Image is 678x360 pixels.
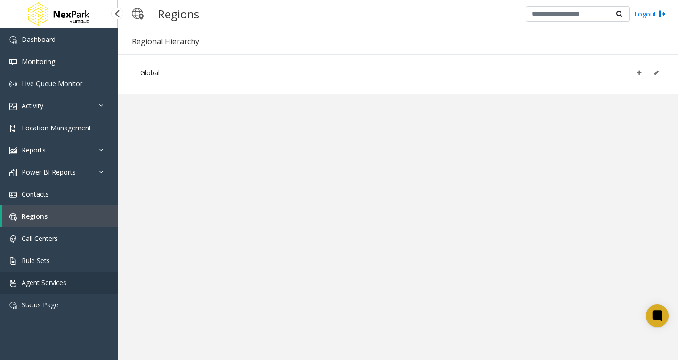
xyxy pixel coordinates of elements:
span: Power BI Reports [22,168,76,176]
span: Contacts [22,190,49,199]
img: 'icon' [9,80,17,88]
span: Dashboard [22,35,56,44]
span: Status Page [22,300,58,309]
div: Global [140,66,664,80]
a: Regions [2,205,118,227]
span: Activity [22,101,43,110]
img: 'icon' [9,280,17,287]
img: logout [659,9,666,19]
div: Regional Hierarchy [132,35,199,48]
img: 'icon' [9,125,17,132]
span: Reports [22,145,46,154]
img: 'icon' [9,147,17,154]
span: Location Management [22,123,91,132]
h3: Regions [153,2,204,25]
img: 'icon' [9,169,17,176]
img: 'icon' [9,58,17,66]
span: Monitoring [22,57,55,66]
a: Logout [634,9,666,19]
button: Edit region [649,66,664,80]
span: Agent Services [22,278,66,287]
img: 'icon' [9,235,17,243]
img: 'icon' [9,257,17,265]
img: pageIcon [127,2,148,25]
img: 'icon' [9,302,17,309]
span: Call Centers [22,234,58,243]
img: 'icon' [9,191,17,199]
span: Live Queue Monitor [22,79,82,88]
button: Add region [632,66,646,80]
span: Rule Sets [22,256,50,265]
img: 'icon' [9,36,17,44]
img: 'icon' [9,213,17,221]
img: 'icon' [9,103,17,110]
span: Regions [22,212,48,221]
